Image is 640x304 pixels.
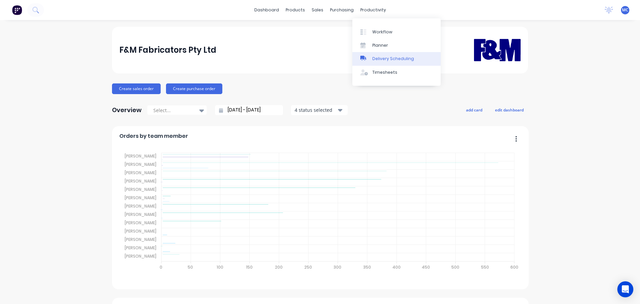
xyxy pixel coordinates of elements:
[125,162,156,167] tspan: [PERSON_NAME]
[125,153,156,159] tspan: [PERSON_NAME]
[352,25,441,38] a: Workflow
[372,29,392,35] div: Workflow
[510,264,518,270] tspan: 600
[125,195,156,201] tspan: [PERSON_NAME]
[112,103,142,117] div: Overview
[352,52,441,65] a: Delivery Scheduling
[166,83,222,94] button: Create purchase order
[112,83,161,94] button: Create sales order
[327,5,357,15] div: purchasing
[125,203,156,209] tspan: [PERSON_NAME]
[334,264,341,270] tspan: 300
[216,264,223,270] tspan: 100
[125,220,156,226] tspan: [PERSON_NAME]
[12,5,22,15] img: Factory
[251,5,282,15] a: dashboard
[372,56,414,62] div: Delivery Scheduling
[617,281,633,297] div: Open Intercom Messenger
[246,264,252,270] tspan: 150
[352,39,441,52] a: Planner
[474,29,521,71] img: F&M Fabricators Pty Ltd
[125,245,156,251] tspan: [PERSON_NAME]
[357,5,389,15] div: productivity
[125,253,156,259] tspan: [PERSON_NAME]
[481,264,489,270] tspan: 550
[125,187,156,192] tspan: [PERSON_NAME]
[291,105,348,115] button: 4 status selected
[392,264,401,270] tspan: 400
[159,264,162,270] tspan: 0
[188,264,193,270] tspan: 50
[491,105,528,114] button: edit dashboard
[372,42,388,48] div: Planner
[125,170,156,176] tspan: [PERSON_NAME]
[622,7,628,13] span: MC
[295,106,337,113] div: 4 status selected
[275,264,282,270] tspan: 200
[352,66,441,79] a: Timesheets
[462,105,487,114] button: add card
[282,5,308,15] div: products
[422,264,430,270] tspan: 450
[451,264,459,270] tspan: 500
[308,5,327,15] div: sales
[372,69,397,75] div: Timesheets
[304,264,312,270] tspan: 250
[119,43,216,57] div: F&M Fabricators Pty Ltd
[125,212,156,217] tspan: [PERSON_NAME]
[119,132,188,140] span: Orders by team member
[125,237,156,242] tspan: [PERSON_NAME]
[125,228,156,234] tspan: [PERSON_NAME]
[363,264,371,270] tspan: 350
[125,178,156,184] tspan: [PERSON_NAME]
